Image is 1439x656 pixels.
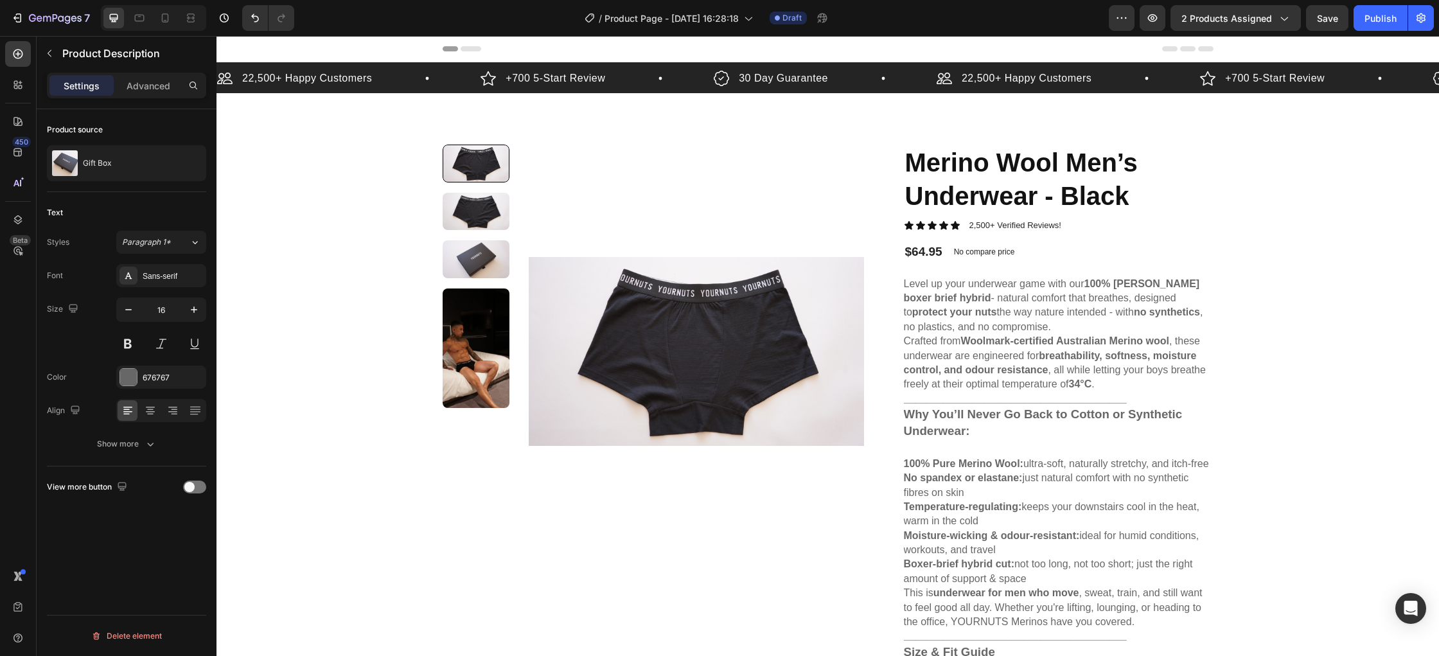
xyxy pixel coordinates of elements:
div: Styles [47,236,69,248]
button: 2 products assigned [1170,5,1301,31]
p: No compare price [737,212,799,220]
p: just natural comfort with no synthetic fibres on skin [687,436,973,461]
img: product feature img [52,150,78,176]
div: Align [47,402,83,420]
p: Product Description [62,46,201,61]
span: 2 products assigned [1181,12,1272,25]
strong: 34°C [852,342,876,353]
strong: _______________________________________ [687,594,910,605]
span: / [599,12,602,25]
div: Color [47,371,67,383]
strong: protect your nuts [696,270,781,281]
h1: Merino Wool Men’s Underwear - Black [687,109,997,178]
img: Merino Wool Men’s Underwear - Black - YOURNUTS [226,204,293,242]
button: Paragraph 1* [116,231,206,254]
strong: _______________________________________ [687,357,910,368]
strong: Temperature-regulating: [687,465,806,476]
strong: Boxer-brief hybrid cut: [687,522,798,533]
strong: breathability, softness, moisture control, and odour resistance [687,314,980,339]
div: Show more [97,438,157,450]
h3: Why You’ll Never Go Back to Cotton or Synthetic Underwear: [687,371,966,402]
p: Settings [64,79,100,93]
button: Save [1306,5,1348,31]
div: Beta [10,235,31,245]
button: Publish [1354,5,1408,31]
div: Undo/Redo [242,5,294,31]
p: keeps your downstairs cool in the heat, warm in the cold [687,465,983,490]
strong: Woolmark-certified Australian Merino wool [744,299,953,310]
strong: underwear for men who move [717,551,863,562]
div: View more button [47,479,130,496]
button: Show more [47,432,206,456]
div: 676767 [143,372,203,384]
strong: no synthetics [917,270,984,281]
div: Product source [47,124,103,136]
div: $64.95 [687,207,727,226]
div: 450 [12,137,31,147]
iframe: Design area [216,36,1439,656]
p: ideal for humid conditions, workouts, and travel [687,494,983,519]
img: Merino Wool Men’s Underwear - Black - YOURNUTS [226,157,293,195]
div: Font [47,270,63,281]
div: Delete element [91,628,162,644]
p: Advanced [127,79,170,93]
div: Open Intercom Messenger [1395,593,1426,624]
p: 7 [84,10,90,26]
p: 2,500+ Verified Reviews! [753,184,845,195]
span: Draft [782,12,802,24]
p: This is , sweat, train, and still want to feel good all day. Whether you're lifting, lounging, or... [687,551,986,591]
p: Gift Box [83,159,112,168]
div: Text [47,207,63,218]
button: 7 [5,5,96,31]
p: Level up your underwear game with our - natural comfort that breathes, designed to the way nature... [687,242,987,296]
p: not too long, not too short; just the right amount of support & space [687,522,976,547]
span: Paragraph 1* [122,236,171,248]
span: Product Page - [DATE] 16:28:18 [605,12,739,25]
strong: No spandex or elastane: [687,436,806,447]
p: ultra-soft, naturally stretchy, and itch-free [687,422,993,433]
img: Merino Wool Men’s Underwear - Black - YOURNUTS [226,253,293,371]
div: Sans-serif [143,270,203,282]
strong: 100% Pure Merino Wool: [687,422,807,433]
p: Crafted from , these underwear are engineered for , all while letting your boys breathe freely at... [687,299,989,353]
div: Publish [1364,12,1397,25]
div: Size [47,301,81,318]
h3: Size & Fit Guide [687,609,779,623]
span: Save [1317,13,1338,24]
button: Delete element [47,626,206,646]
strong: Moisture-wicking & odour-resistant: [687,494,863,505]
